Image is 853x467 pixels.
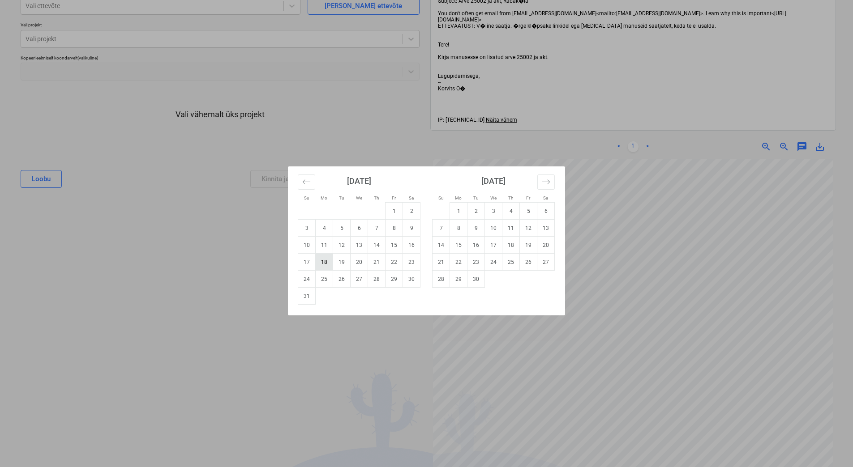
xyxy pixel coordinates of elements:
[316,254,333,271] td: Monday, August 18, 2025
[520,237,537,254] td: Friday, September 19, 2025
[485,254,502,271] td: Wednesday, September 24, 2025
[485,237,502,254] td: Wednesday, September 17, 2025
[403,220,420,237] td: Saturday, August 9, 2025
[481,176,506,186] strong: [DATE]
[537,203,555,220] td: Saturday, September 6, 2025
[298,237,316,254] td: Sunday, August 10, 2025
[808,424,853,467] iframe: Chat Widget
[438,195,444,200] small: Su
[520,254,537,271] td: Friday, September 26, 2025
[433,254,450,271] td: Sunday, September 21, 2025
[467,220,485,237] td: Tuesday, September 9, 2025
[386,254,403,271] td: Friday, August 22, 2025
[490,195,497,200] small: We
[386,271,403,288] td: Friday, August 29, 2025
[537,174,555,190] button: Move forward to switch to the next month.
[347,176,371,186] strong: [DATE]
[386,220,403,237] td: Friday, August 8, 2025
[467,237,485,254] td: Tuesday, September 16, 2025
[351,271,368,288] td: Wednesday, August 27, 2025
[351,237,368,254] td: Wednesday, August 13, 2025
[288,166,565,315] div: Calendar
[526,195,530,200] small: Fr
[508,195,514,200] small: Th
[467,271,485,288] td: Tuesday, September 30, 2025
[392,195,396,200] small: Fr
[298,254,316,271] td: Sunday, August 17, 2025
[321,195,327,200] small: Mo
[455,195,462,200] small: Mo
[304,195,309,200] small: Su
[473,195,479,200] small: Tu
[409,195,414,200] small: Sa
[298,271,316,288] td: Sunday, August 24, 2025
[368,220,386,237] td: Thursday, August 7, 2025
[485,203,502,220] td: Wednesday, September 3, 2025
[368,254,386,271] td: Thursday, August 21, 2025
[502,203,520,220] td: Thursday, September 4, 2025
[450,220,467,237] td: Monday, September 8, 2025
[450,237,467,254] td: Monday, September 15, 2025
[537,254,555,271] td: Saturday, September 27, 2025
[298,220,316,237] td: Sunday, August 3, 2025
[368,237,386,254] td: Thursday, August 14, 2025
[403,254,420,271] td: Saturday, August 23, 2025
[433,220,450,237] td: Sunday, September 7, 2025
[351,254,368,271] td: Wednesday, August 20, 2025
[333,271,351,288] td: Tuesday, August 26, 2025
[333,237,351,254] td: Tuesday, August 12, 2025
[433,237,450,254] td: Sunday, September 14, 2025
[467,203,485,220] td: Tuesday, September 2, 2025
[351,220,368,237] td: Wednesday, August 6, 2025
[520,220,537,237] td: Friday, September 12, 2025
[403,271,420,288] td: Saturday, August 30, 2025
[520,203,537,220] td: Friday, September 5, 2025
[543,195,548,200] small: Sa
[433,271,450,288] td: Sunday, September 28, 2025
[333,254,351,271] td: Tuesday, August 19, 2025
[403,203,420,220] td: Saturday, August 2, 2025
[316,237,333,254] td: Monday, August 11, 2025
[502,254,520,271] td: Thursday, September 25, 2025
[316,220,333,237] td: Monday, August 4, 2025
[333,220,351,237] td: Tuesday, August 5, 2025
[537,237,555,254] td: Saturday, September 20, 2025
[502,237,520,254] td: Thursday, September 18, 2025
[368,271,386,288] td: Thursday, August 28, 2025
[386,237,403,254] td: Friday, August 15, 2025
[537,220,555,237] td: Saturday, September 13, 2025
[298,174,315,190] button: Move backward to switch to the previous month.
[450,254,467,271] td: Monday, September 22, 2025
[316,271,333,288] td: Monday, August 25, 2025
[339,195,344,200] small: Tu
[467,254,485,271] td: Tuesday, September 23, 2025
[298,288,316,305] td: Sunday, August 31, 2025
[502,220,520,237] td: Thursday, September 11, 2025
[450,203,467,220] td: Monday, September 1, 2025
[356,195,362,200] small: We
[485,220,502,237] td: Wednesday, September 10, 2025
[386,203,403,220] td: Friday, August 1, 2025
[403,237,420,254] td: Saturday, August 16, 2025
[374,195,379,200] small: Th
[450,271,467,288] td: Monday, September 29, 2025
